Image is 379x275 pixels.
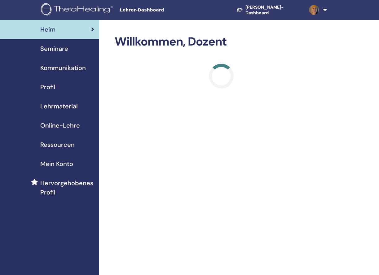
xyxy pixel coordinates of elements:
[40,121,80,130] span: Online-Lehre
[231,2,304,19] a: [PERSON_NAME]-Dashboard
[309,5,319,15] img: default.jpg
[40,44,68,53] span: Seminare
[41,3,115,17] img: logo.png
[40,25,55,34] span: Heim
[115,35,328,49] h2: Willkommen, Dozent
[40,63,86,72] span: Kommunikation
[120,7,213,13] span: Lehrer-Dashboard
[40,159,73,168] span: Mein Konto
[40,140,75,149] span: Ressourcen
[40,178,94,197] span: Hervorgehobenes Profil
[236,7,243,12] img: graduation-cap-white.svg
[40,82,55,92] span: Profil
[40,102,78,111] span: Lehrmaterial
